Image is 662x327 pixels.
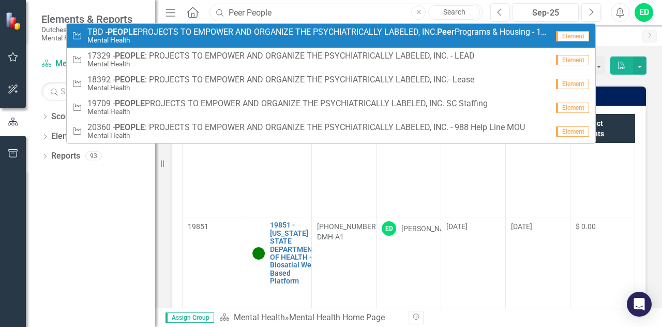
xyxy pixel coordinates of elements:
[85,152,102,161] div: 93
[576,222,596,231] span: $ 0.00
[41,13,145,25] span: Elements & Reports
[289,312,385,322] div: Mental Health Home Page
[87,123,525,132] span: 20360 - : PROJECTS TO EMPOWER AND ORGANIZE THE PSYCHIATRICALLY LABELED, INC. - 988 Help Line MOU
[67,48,595,72] a: 17329 -: PROJECTS TO EMPOWER AND ORGANIZE THE PSYCHIATRICALLY LABELED, INC. - LEADMental HealthEl...
[67,24,595,48] a: TBD -PROJECTS TO EMPOWER AND ORGANIZE THE PSYCHIATRICALLY LABELED, INC.PeerPrograms & Housing - 1...
[67,95,595,119] a: 19709 -PROJECTS TO EMPOWER AND ORGANIZE THE PSYCHIATRICALLY LABELED, INC. SC StaffingMental Healt...
[511,222,532,231] span: [DATE]
[437,27,455,37] strong: Peer
[67,119,595,143] a: 20360 -: PROJECTS TO EMPOWER AND ORGANIZE THE PSYCHIATRICALLY LABELED, INC. - 988 Help Line MOUMe...
[446,222,468,231] span: [DATE]
[87,75,474,84] span: 18392 - : PROJECTS TO EMPOWER AND ORGANIZE THE PSYCHIATRICALLY LABELED, INC.- Lease
[188,222,208,231] span: 19851
[51,150,80,162] a: Reports
[556,79,589,89] span: Element
[627,292,652,317] div: Open Intercom Messenger
[556,55,589,65] span: Element
[51,131,86,143] a: Elements
[556,31,589,41] span: Element
[165,312,214,323] span: Assign Group
[219,312,401,324] div: »
[209,4,483,22] input: Search ClearPoint...
[87,132,525,139] small: Mental Health
[556,126,589,137] span: Element
[87,27,548,37] span: TBD - PROJECTS TO EMPOWER AND ORGANIZE THE PSYCHIATRICALLY LABELED, INC. Programs & Housing - 15892
[87,60,475,68] small: Mental Health
[41,58,145,70] a: Mental Health
[87,51,475,61] span: 17329 - : PROJECTS TO EMPOWER AND ORGANIZE THE PSYCHIATRICALLY LABELED, INC. - LEAD
[41,25,145,42] small: Dutchess County Department of Mental Health
[87,36,548,44] small: Mental Health
[5,12,23,30] img: ClearPoint Strategy
[516,7,575,19] div: Sep-25
[270,221,317,285] a: 19851 - [US_STATE] STATE DEPARTMENT OF HEALTH - Biosatial Web Based Platform
[556,103,589,113] span: Element
[67,72,595,95] a: 18392 -: PROJECTS TO EMPOWER AND ORGANIZE THE PSYCHIATRICALLY LABELED, INC.- LeaseMental HealthEl...
[513,3,579,22] button: Sep-25
[87,84,474,92] small: Mental Health
[317,222,392,241] span: [PHONE_NUMBER]/25-DMH-A1
[635,3,653,22] button: ED
[87,108,488,116] small: Mental Health
[401,223,457,234] div: [PERSON_NAME]
[428,5,480,20] a: Search
[87,99,488,108] span: 19709 - PROJECTS TO EMPOWER AND ORGANIZE THE PSYCHIATRICALLY LABELED, INC. SC Staffing
[382,221,396,236] div: ED
[51,111,94,123] a: Scorecards
[41,82,145,101] input: Search Below...
[252,247,265,260] img: Active
[234,312,285,322] a: Mental Health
